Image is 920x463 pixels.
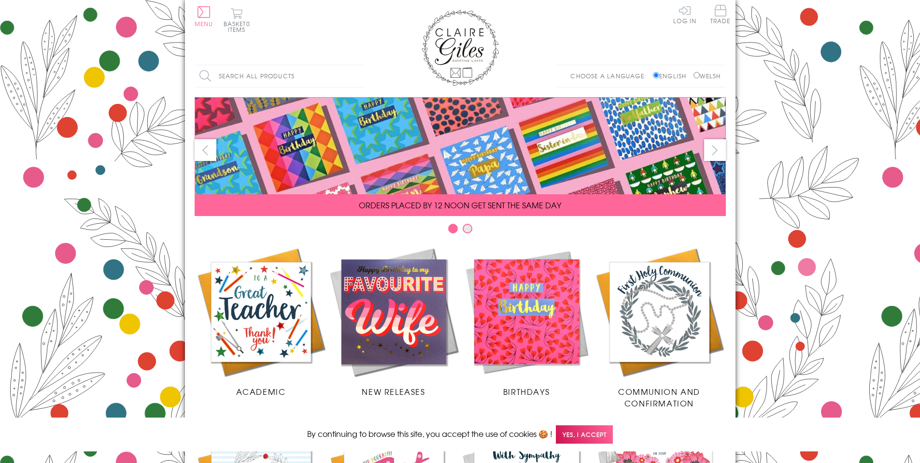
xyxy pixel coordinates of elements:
[556,425,613,444] span: Yes, I accept
[694,72,700,78] input: Welsh
[195,223,726,238] div: Carousel Pagination
[448,224,458,233] button: Carousel Page 1 (Current Slide)
[503,386,550,397] span: Birthdays
[236,386,286,397] span: Academic
[195,65,364,87] input: Search all products
[359,199,561,211] span: ORDERS PLACED BY 12 NOON GET SENT THE SAME DAY
[354,65,364,87] input: Search
[228,19,250,34] span: 0 items
[653,72,691,80] label: English
[195,6,213,27] button: Menu
[195,139,216,161] button: prev
[460,246,593,397] a: Birthdays
[362,386,425,397] span: New Releases
[195,246,327,397] a: Academic
[195,19,213,28] span: Menu
[618,386,700,409] span: Communion and Confirmation
[710,5,731,24] span: Trade
[673,5,696,24] a: Log In
[570,72,651,80] p: Choose a language:
[710,5,731,26] a: Trade
[694,72,721,80] label: Welsh
[463,224,472,233] button: Carousel Page 2
[422,10,499,86] img: Claire Giles Greetings Cards
[653,72,659,78] input: English
[327,246,460,397] a: New Releases
[593,246,726,409] a: Communion and Confirmation
[704,139,726,161] button: next
[224,8,250,32] button: Basket0 items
